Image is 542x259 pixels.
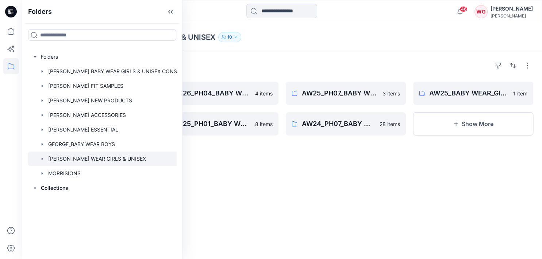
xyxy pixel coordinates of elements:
p: 1 item [513,90,527,97]
p: AW25_PH07_BABY WEAR _GIRLS & UNISEXS [302,88,378,98]
p: Collections [41,184,68,192]
button: Show More [413,112,533,136]
div: [PERSON_NAME] [491,13,533,19]
div: WG [474,5,488,18]
p: AW25_BABY WEAR_GIRLS & UNISEX [429,88,509,98]
a: AW25_BABY WEAR_GIRLS & UNISEX1 item [413,82,533,105]
p: SS26_PH04_BABY WEAR _GIRLS & UNISEXS [174,88,250,98]
a: AW24_PH07_BABY WEAR GIRLS SLEEPSUITS & UNISEX28 items [286,112,406,136]
div: [PERSON_NAME] [491,4,533,13]
span: 46 [460,6,468,12]
a: SS25_PH01_BABY WEAR GIRLS & UNI8 items [158,112,278,136]
p: 4 items [255,90,273,97]
p: AW24_PH07_BABY WEAR GIRLS SLEEPSUITS & UNISEX [302,119,375,129]
a: SS26_PH04_BABY WEAR _GIRLS & UNISEXS4 items [158,82,278,105]
p: 28 items [380,120,400,128]
p: 10 [227,33,232,41]
p: 8 items [255,120,273,128]
a: AW25_PH07_BABY WEAR _GIRLS & UNISEXS3 items [286,82,406,105]
p: SS25_PH01_BABY WEAR GIRLS & UNI [174,119,250,129]
p: 3 items [383,90,400,97]
button: 10 [218,32,241,42]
